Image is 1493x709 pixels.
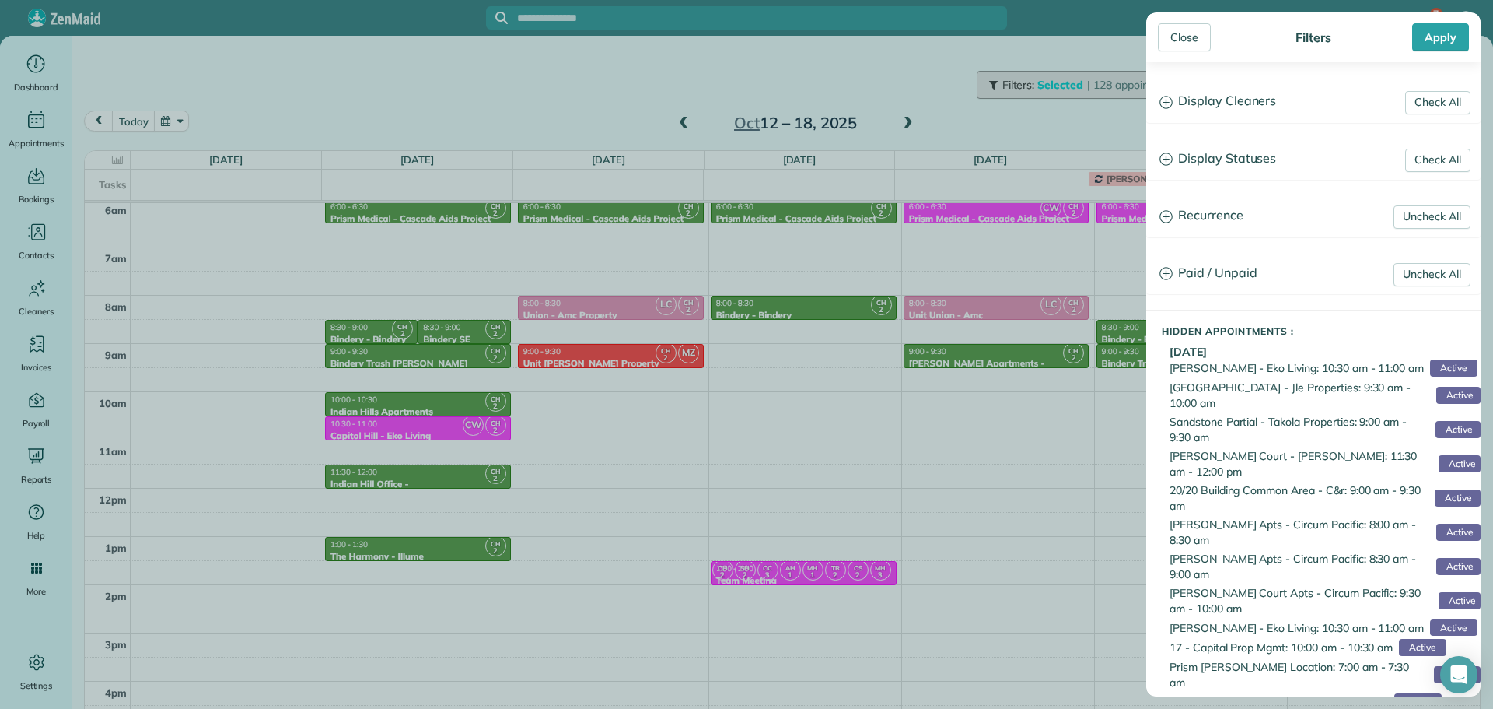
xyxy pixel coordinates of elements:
[1291,30,1336,45] div: Filters
[1170,360,1424,376] span: [PERSON_NAME] - Eko Living: 10:30 am - 11:00 am
[1147,82,1480,121] a: Display Cleaners
[1147,139,1480,179] a: Display Statuses
[1436,524,1481,541] span: Active
[1435,421,1481,438] span: Active
[1440,656,1477,693] div: Open Intercom Messenger
[1170,414,1429,445] span: Sandstone Partial - Takola Properties: 9:00 am - 9:30 am
[1147,196,1480,236] a: Recurrence
[1393,263,1470,286] a: Uncheck All
[1162,326,1481,336] h5: Hidden Appointments :
[1439,592,1481,609] span: Active
[1170,517,1430,548] span: [PERSON_NAME] Apts - Circum Pacific: 8:00 am - 8:30 am
[1170,640,1393,655] span: 17 - Capital Prop Mgmt: 10:00 am - 10:30 am
[1430,360,1477,377] span: Active
[1430,619,1477,637] span: Active
[1436,558,1481,575] span: Active
[1170,659,1428,690] span: Prism [PERSON_NAME] Location: 7:00 am - 7:30 am
[1170,483,1428,514] span: 20/20 Building Common Area - C&r: 9:00 am - 9:30 am
[1405,91,1470,114] a: Check All
[1439,455,1481,472] span: Active
[1170,585,1432,616] span: [PERSON_NAME] Court Apts - Circum Pacific: 9:30 am - 10:00 am
[1435,490,1481,507] span: Active
[1170,345,1207,359] b: [DATE]
[1170,448,1432,479] span: [PERSON_NAME] Court - [PERSON_NAME]: 11:30 am - 12:00 pm
[1436,387,1481,404] span: Active
[1399,639,1446,656] span: Active
[1405,149,1470,172] a: Check All
[1170,551,1430,582] span: [PERSON_NAME] Apts - Circum Pacific: 8:30 am - 9:00 am
[1393,205,1470,229] a: Uncheck All
[1170,380,1430,411] span: [GEOGRAPHIC_DATA] - Jle Properties: 9:30 am - 10:00 am
[1434,666,1481,683] span: Active
[1158,23,1211,51] div: Close
[1147,254,1480,293] a: Paid / Unpaid
[1170,620,1424,636] span: [PERSON_NAME] - Eko Living: 10:30 am - 11:00 am
[1412,23,1469,51] div: Apply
